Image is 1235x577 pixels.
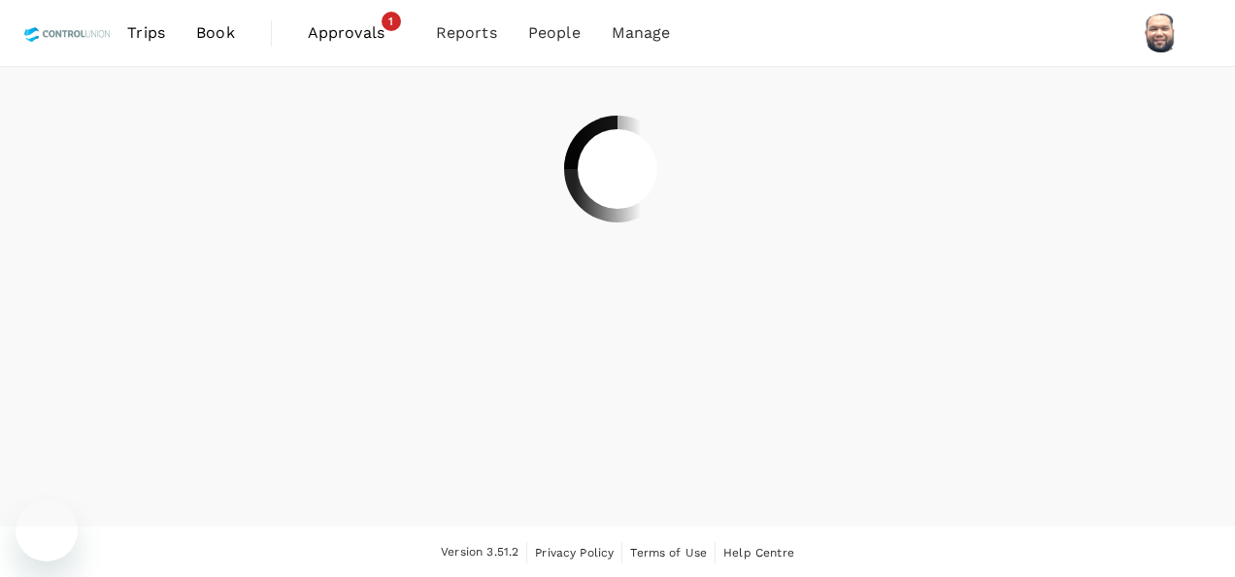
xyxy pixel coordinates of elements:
[535,546,614,560] span: Privacy Policy
[441,543,518,562] span: Version 3.51.2
[630,542,707,563] a: Terms of Use
[723,546,794,560] span: Help Centre
[23,12,112,54] img: Control Union Malaysia Sdn. Bhd.
[1142,14,1181,52] img: Muhammad Hariz Bin Abdul Rahman
[196,21,235,45] span: Book
[16,499,78,561] iframe: Button to launch messaging window
[436,21,497,45] span: Reports
[127,21,165,45] span: Trips
[382,12,401,31] span: 1
[528,21,581,45] span: People
[612,21,671,45] span: Manage
[723,542,794,563] a: Help Centre
[535,542,614,563] a: Privacy Policy
[308,21,405,45] span: Approvals
[630,546,707,560] span: Terms of Use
